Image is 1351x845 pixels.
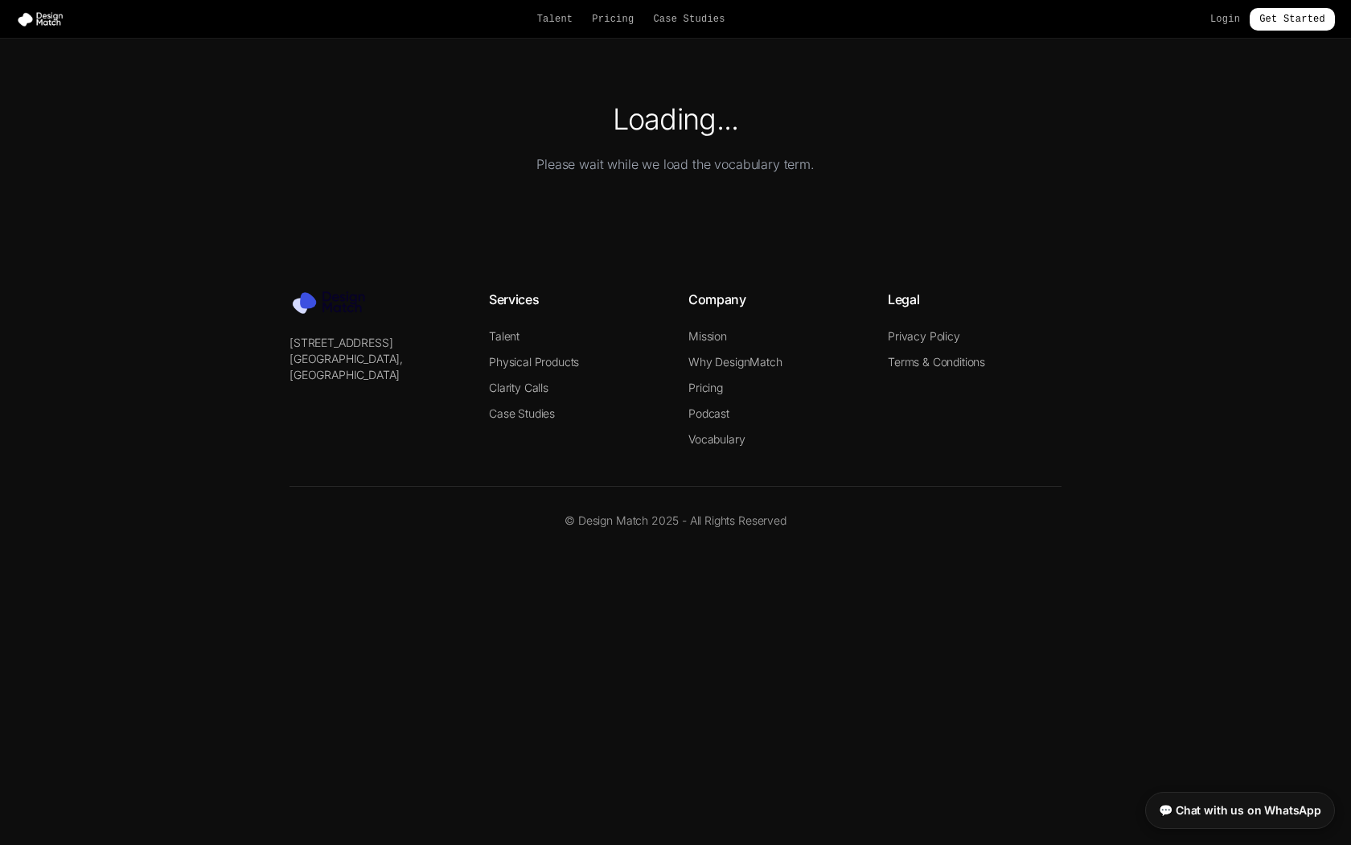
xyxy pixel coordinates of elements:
[888,290,1061,309] h4: Legal
[688,290,862,309] h4: Company
[1210,13,1240,26] a: Login
[289,513,1061,529] p: © Design Match 2025 - All Rights Reserved
[1145,792,1335,829] a: 💬 Chat with us on WhatsApp
[688,329,727,343] a: Mission
[489,381,548,394] a: Clarity Calls
[289,335,463,351] p: [STREET_ADDRESS]
[888,355,985,369] a: Terms & Conditions
[132,103,1219,135] h1: Loading...
[489,329,519,343] a: Talent
[537,13,573,26] a: Talent
[289,290,378,315] img: Design Match
[592,13,634,26] a: Pricing
[688,432,745,446] a: Vocabulary
[688,381,723,394] a: Pricing
[16,11,71,27] img: Design Match
[489,406,555,420] a: Case Studies
[1250,8,1335,31] a: Get Started
[688,406,729,420] a: Podcast
[688,355,782,369] a: Why DesignMatch
[289,351,463,383] p: [GEOGRAPHIC_DATA], [GEOGRAPHIC_DATA]
[489,355,579,369] a: Physical Products
[489,290,663,309] h4: Services
[888,329,960,343] a: Privacy Policy
[132,155,1219,174] p: Please wait while we load the vocabulary term.
[653,13,725,26] a: Case Studies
